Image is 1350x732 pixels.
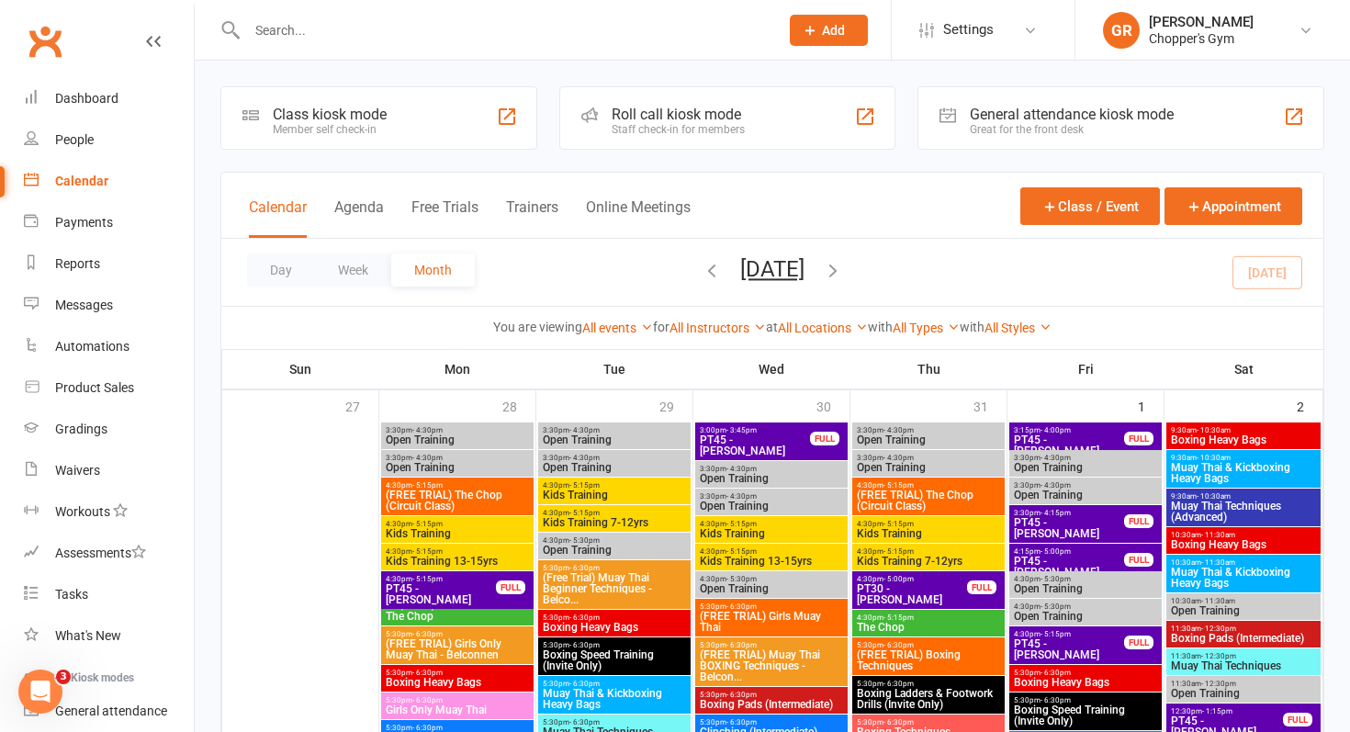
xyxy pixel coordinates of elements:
[542,564,687,572] span: 5:30pm
[412,724,443,732] span: - 6:30pm
[1201,558,1235,567] span: - 11:30am
[1170,454,1317,462] span: 9:30am
[699,547,844,556] span: 4:30pm
[334,198,384,238] button: Agenda
[1197,492,1231,501] span: - 10:30am
[493,320,582,334] strong: You are viewing
[822,23,845,38] span: Add
[315,253,391,287] button: Week
[726,547,757,556] span: - 5:15pm
[856,454,1001,462] span: 3:30pm
[1013,517,1125,539] span: PT45 - [PERSON_NAME]
[893,321,960,335] a: All Types
[699,691,844,699] span: 5:30pm
[1041,481,1071,490] span: - 4:30pm
[385,481,530,490] span: 4:30pm
[1103,12,1140,49] div: GR
[699,575,844,583] span: 4:30pm
[502,390,535,421] div: 28
[412,669,443,677] span: - 6:30pm
[569,614,600,622] span: - 6:30pm
[569,454,600,462] span: - 4:30pm
[542,509,687,517] span: 4:30pm
[385,426,530,434] span: 3:30pm
[1201,625,1236,633] span: - 12:30pm
[970,123,1174,136] div: Great for the front desk
[1149,14,1254,30] div: [PERSON_NAME]
[385,724,530,732] span: 5:30pm
[726,641,757,649] span: - 6:30pm
[1149,30,1254,47] div: Chopper's Gym
[766,320,778,334] strong: at
[868,320,893,334] strong: with
[55,132,94,147] div: People
[856,649,1001,671] span: (FREE TRIAL) Boxing Techniques
[1013,611,1158,622] span: Open Training
[856,426,1001,434] span: 3:30pm
[55,256,100,271] div: Reports
[569,564,600,572] span: - 6:30pm
[249,198,307,238] button: Calendar
[55,422,107,436] div: Gradings
[273,123,387,136] div: Member self check-in
[1041,669,1071,677] span: - 6:30pm
[385,520,530,528] span: 4:30pm
[612,106,745,123] div: Roll call kiosk mode
[242,17,766,43] input: Search...
[790,15,868,46] button: Add
[385,434,530,445] span: Open Training
[1013,583,1158,594] span: Open Training
[542,622,687,633] span: Boxing Heavy Bags
[1201,652,1236,660] span: - 12:30pm
[55,380,134,395] div: Product Sales
[55,463,100,478] div: Waivers
[385,490,530,512] span: (FREE TRIAL) The Chop (Circuit Class)
[385,575,497,583] span: 4:30pm
[569,426,600,434] span: - 4:30pm
[883,454,914,462] span: - 4:30pm
[1283,713,1312,726] div: FULL
[726,426,757,434] span: - 3:45pm
[850,350,1007,389] th: Thu
[1013,704,1158,726] span: Boxing Speed Training (Invite Only)
[385,454,530,462] span: 3:30pm
[856,528,1001,539] span: Kids Training
[1164,187,1302,225] button: Appointment
[1170,625,1317,633] span: 11:30am
[506,198,558,238] button: Trainers
[1041,575,1071,583] span: - 5:30pm
[542,454,687,462] span: 3:30pm
[1013,602,1158,611] span: 4:30pm
[960,320,984,334] strong: with
[726,492,757,501] span: - 4:30pm
[856,490,1001,512] span: (FREE TRIAL) The Chop (Circuit Class)
[385,669,530,677] span: 5:30pm
[699,426,811,434] span: 3:00pm
[569,680,600,688] span: - 6:30pm
[726,602,757,611] span: - 6:30pm
[542,545,687,556] span: Open Training
[726,465,757,473] span: - 4:30pm
[1170,605,1317,616] span: Open Training
[542,688,687,710] span: Muay Thai & Kickboxing Heavy Bags
[856,614,1001,622] span: 4:30pm
[496,580,525,594] div: FULL
[385,638,530,660] span: (FREE TRIAL) Girls Only Muay Thai - Belconnen
[1013,490,1158,501] span: Open Training
[699,520,844,528] span: 4:30pm
[24,615,194,657] a: What's New
[385,696,530,704] span: 5:30pm
[856,556,1001,567] span: Kids Training 7-12yrs
[726,718,757,726] span: - 6:30pm
[542,426,687,434] span: 3:30pm
[1041,509,1071,517] span: - 4:15pm
[1041,602,1071,611] span: - 5:30pm
[55,91,118,106] div: Dashboard
[412,426,443,434] span: - 4:30pm
[273,106,387,123] div: Class kiosk mode
[542,536,687,545] span: 4:30pm
[412,547,443,556] span: - 5:15pm
[856,481,1001,490] span: 4:30pm
[412,481,443,490] span: - 5:15pm
[856,462,1001,473] span: Open Training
